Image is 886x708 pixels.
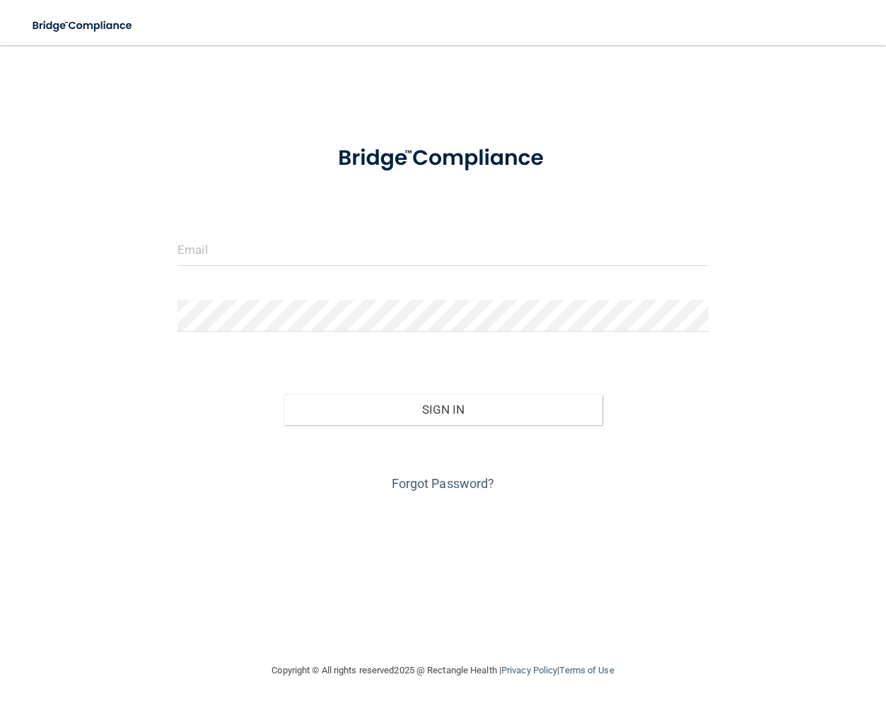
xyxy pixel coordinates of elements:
[501,665,557,675] a: Privacy Policy
[185,648,701,693] div: Copyright © All rights reserved 2025 @ Rectangle Health | |
[177,234,709,266] input: Email
[392,476,495,491] a: Forgot Password?
[284,394,602,425] button: Sign In
[315,130,570,187] img: bridge_compliance_login_screen.278c3ca4.svg
[559,665,614,675] a: Terms of Use
[21,11,145,40] img: bridge_compliance_login_screen.278c3ca4.svg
